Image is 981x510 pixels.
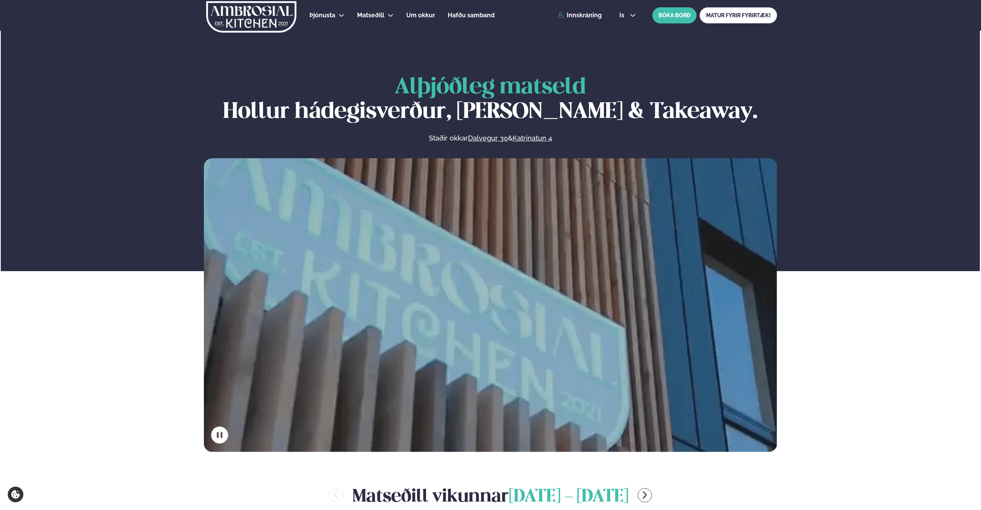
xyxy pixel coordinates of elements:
[406,12,435,19] span: Um okkur
[352,483,629,508] h2: Matseðill vikunnar
[513,134,552,143] a: Katrinatun 4
[652,7,696,23] button: BÓKA BORÐ
[448,12,495,19] span: Hafðu samband
[8,487,23,502] a: Cookie settings
[395,77,586,98] span: Alþjóðleg matseld
[309,11,335,20] a: Þjónusta
[619,12,627,18] span: is
[329,488,343,502] button: menu-btn-left
[406,11,435,20] a: Um okkur
[357,12,384,19] span: Matseðill
[557,12,602,19] a: Innskráning
[345,134,635,143] p: Staðir okkar &
[448,11,495,20] a: Hafðu samband
[700,7,777,23] a: MATUR FYRIR FYRIRTÆKI
[205,1,297,33] img: logo
[638,488,652,502] button: menu-btn-right
[309,12,335,19] span: Þjónusta
[509,488,629,505] span: [DATE] - [DATE]
[468,134,508,143] a: Dalvegur 30
[204,75,777,124] h1: Hollur hádegisverður, [PERSON_NAME] & Takeaway.
[613,12,642,18] button: is
[357,11,384,20] a: Matseðill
